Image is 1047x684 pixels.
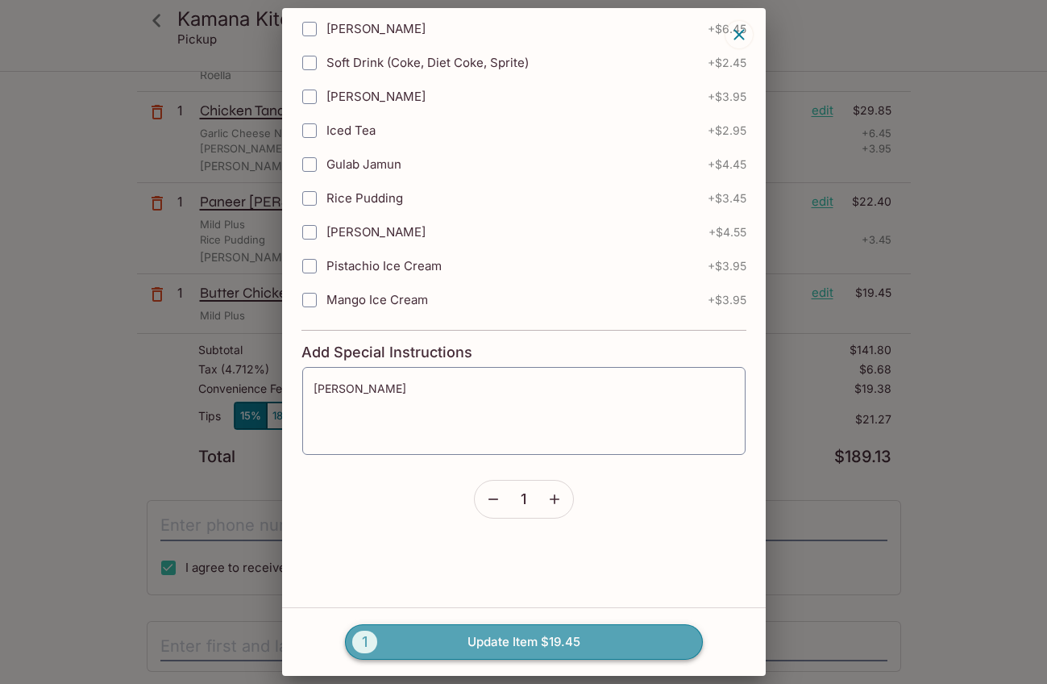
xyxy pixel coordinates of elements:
span: + $4.45 [708,158,746,171]
span: 1 [521,490,526,508]
button: 1Update Item $19.45 [345,624,703,660]
span: Pistachio Ice Cream [326,258,442,273]
span: Soft Drink (Coke, Diet Coke, Sprite) [326,55,529,70]
span: [PERSON_NAME] [326,21,426,36]
span: Rice Pudding [326,190,403,206]
span: + $2.95 [708,124,746,137]
span: Gulab Jamun [326,156,401,172]
span: Mango Ice Cream [326,292,428,307]
span: + $3.95 [708,90,746,103]
span: [PERSON_NAME] [326,89,426,104]
span: + $6.45 [708,23,746,35]
span: + $3.95 [708,294,746,307]
textarea: [PERSON_NAME] [314,381,734,442]
span: + $4.55 [708,226,746,239]
h4: Add Special Instructions [301,344,746,361]
span: + $3.45 [708,192,746,205]
span: 1 [352,631,377,653]
span: Iced Tea [326,123,376,138]
span: + $2.45 [708,56,746,69]
span: [PERSON_NAME] [326,224,426,240]
span: + $3.95 [708,260,746,273]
